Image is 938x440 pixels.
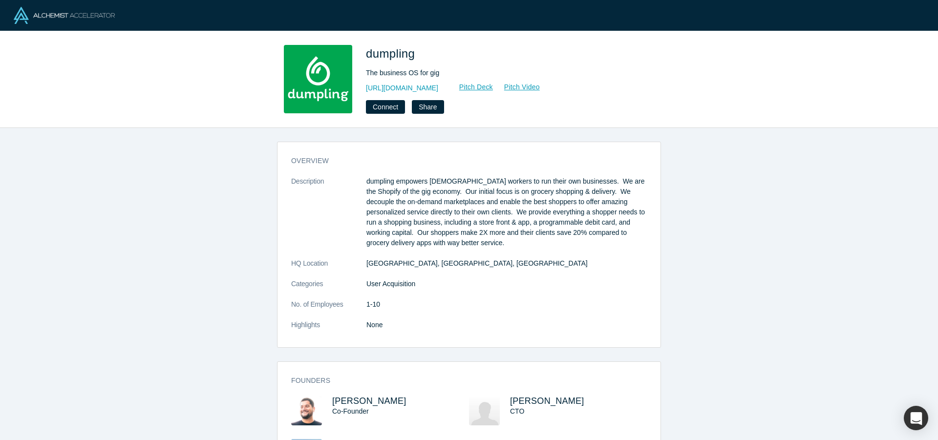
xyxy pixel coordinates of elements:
dt: HQ Location [291,258,366,279]
dd: [GEOGRAPHIC_DATA], [GEOGRAPHIC_DATA], [GEOGRAPHIC_DATA] [366,258,647,269]
dd: 1-10 [366,299,647,310]
h3: overview [291,156,633,166]
span: Co-Founder [332,407,369,415]
span: CTO [510,407,524,415]
a: [URL][DOMAIN_NAME] [366,83,438,93]
button: Connect [366,100,405,114]
a: [PERSON_NAME] [510,396,584,406]
img: Joel Shapiro's Profile Image [291,396,322,425]
img: Alchemist Logo [14,7,115,24]
a: [PERSON_NAME] [332,396,406,406]
img: Tom Schoellhammer's Profile Image [469,396,500,425]
a: Pitch Video [493,82,540,93]
p: None [366,320,647,330]
button: Share [412,100,444,114]
div: The business OS for gig [366,68,640,78]
span: dumpling [366,47,418,60]
dt: Description [291,176,366,258]
dt: Categories [291,279,366,299]
span: User Acquisition [366,280,415,288]
h3: Founders [291,376,633,386]
a: Pitch Deck [448,82,493,93]
dt: No. of Employees [291,299,366,320]
img: dumpling's Logo [284,45,352,113]
dt: Highlights [291,320,366,340]
p: dumpling empowers [DEMOGRAPHIC_DATA] workers to run their own businesses. We are the Shopify of t... [366,176,647,248]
